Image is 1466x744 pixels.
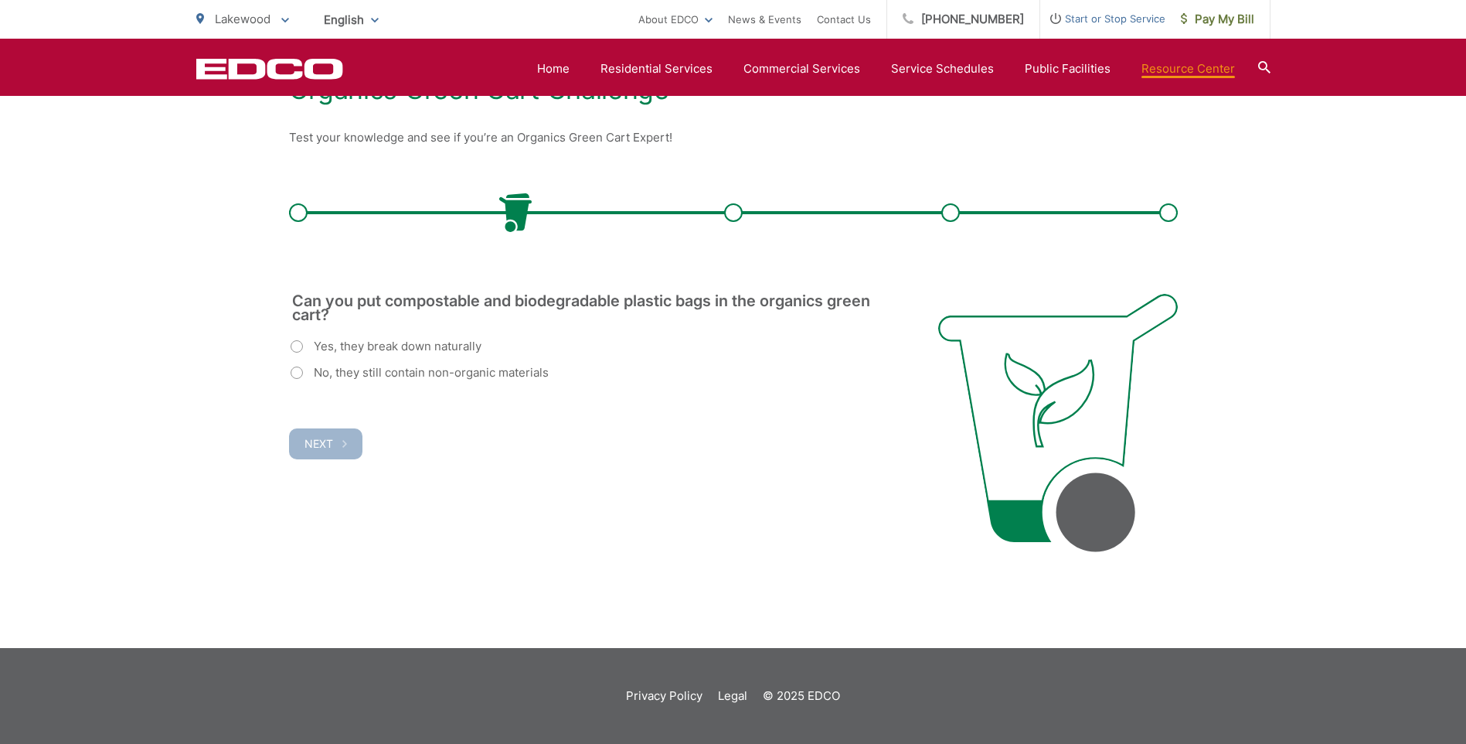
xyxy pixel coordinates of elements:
[312,6,390,33] span: English
[891,60,994,78] a: Service Schedules
[763,687,840,705] p: © 2025 EDCO
[718,687,747,705] a: Legal
[291,363,549,382] label: No, they still contain non-organic materials
[289,128,1178,147] p: Test your knowledge and see if you’re an Organics Green Cart Expert!
[215,12,270,26] span: Lakewood
[1025,60,1111,78] a: Public Facilities
[1181,10,1254,29] span: Pay My Bill
[743,60,860,78] a: Commercial Services
[1141,60,1235,78] a: Resource Center
[537,60,570,78] a: Home
[304,437,333,450] span: Next
[600,60,713,78] a: Residential Services
[291,337,481,356] label: Yes, they break down naturally
[728,10,801,29] a: News & Events
[638,10,713,29] a: About EDCO
[289,428,362,459] button: Next
[291,294,898,322] legend: Can you put compostable and biodegradable plastic bags in the organics green cart?
[626,687,702,705] a: Privacy Policy
[196,58,343,80] a: EDCD logo. Return to the homepage.
[817,10,871,29] a: Contact Us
